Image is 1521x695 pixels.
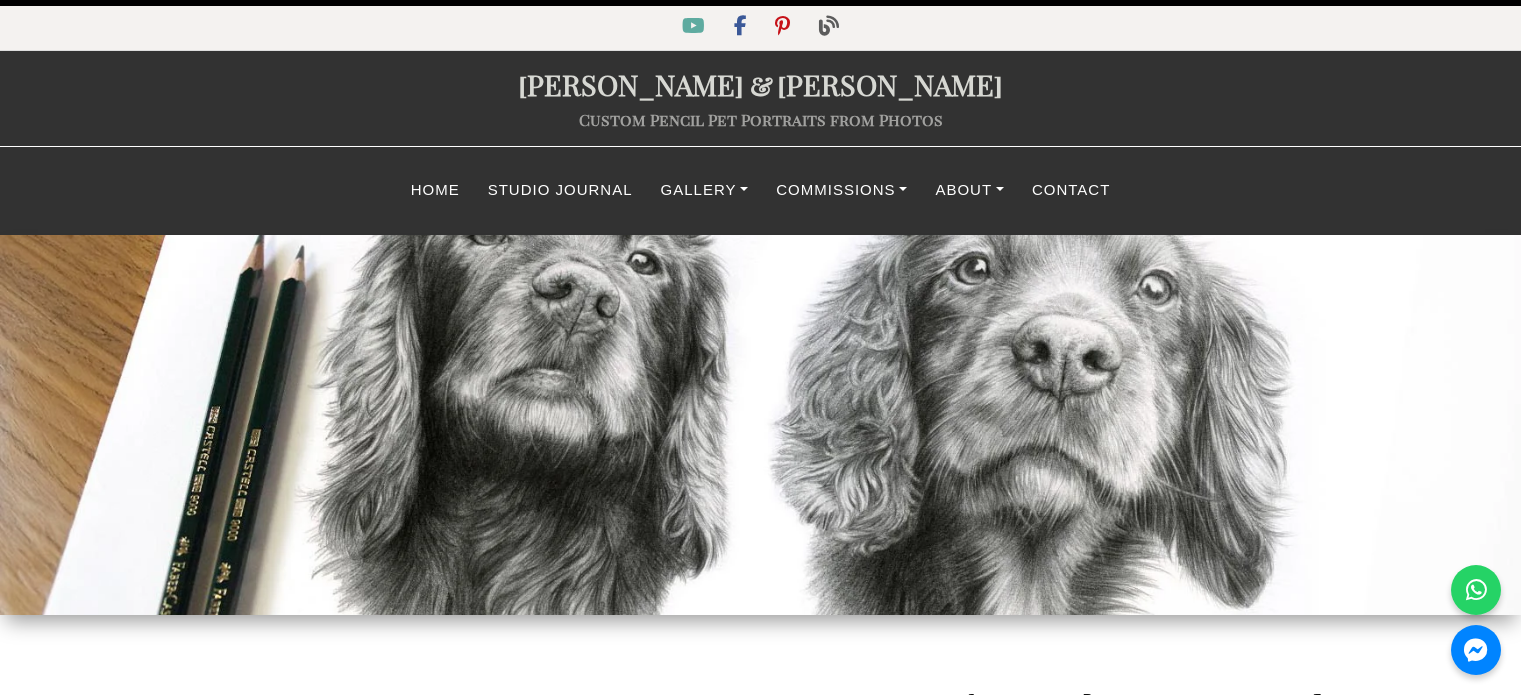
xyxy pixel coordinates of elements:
[1018,171,1124,210] a: Contact
[763,19,806,36] a: Pinterest
[1451,625,1501,675] a: Messenger
[397,171,474,210] a: Home
[1451,565,1501,615] a: WhatsApp
[722,19,763,36] a: Facebook
[762,171,921,210] a: Commissions
[647,171,763,210] a: Gallery
[670,19,721,36] a: YouTube
[744,65,777,103] span: &
[579,109,943,130] a: Custom Pencil Pet Portraits from Photos
[921,171,1018,210] a: About
[518,65,1003,103] a: [PERSON_NAME]&[PERSON_NAME]
[474,171,647,210] a: Studio Journal
[807,19,851,36] a: Blog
